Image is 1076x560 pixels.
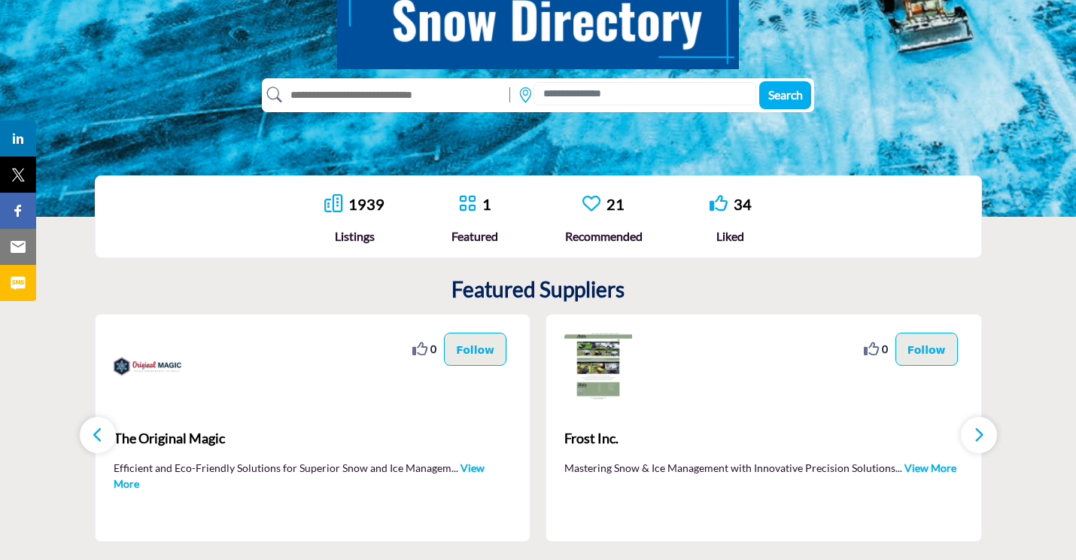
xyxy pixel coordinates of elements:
i: Go to Liked [710,194,728,212]
a: 1939 [348,195,385,213]
a: 34 [734,195,752,213]
span: 0 [430,341,436,357]
span: Search [768,87,803,102]
div: Featured [451,227,498,245]
p: Follow [907,341,946,358]
span: The Original Magic [114,428,512,449]
p: Mastering Snow & Ice Management with Innovative Precision Solutions [564,460,956,490]
div: Recommended [565,227,643,245]
a: The Original Magic [114,418,512,459]
button: Follow [444,333,506,366]
a: 1 [482,195,491,213]
img: Rectangle%203585.svg [506,84,514,106]
a: Go to Featured [458,194,476,215]
span: Frost Inc. [564,428,963,449]
a: Go to Recommended [582,194,600,215]
a: View More [904,461,956,474]
a: Frost Inc. [564,418,963,459]
span: 0 [882,341,888,357]
p: Follow [456,341,494,358]
button: Follow [895,333,958,366]
div: Liked [710,227,752,245]
img: Frost Inc. [564,333,632,400]
span: ... [895,461,902,474]
p: Efficient and Eco-Friendly Solutions for Superior Snow and Ice Managem [114,460,512,490]
a: 21 [606,195,625,213]
span: ... [451,461,458,474]
h2: Featured Suppliers [451,277,625,303]
button: Search [759,81,811,109]
img: The Original Magic [114,333,181,400]
div: Listings [324,227,385,245]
